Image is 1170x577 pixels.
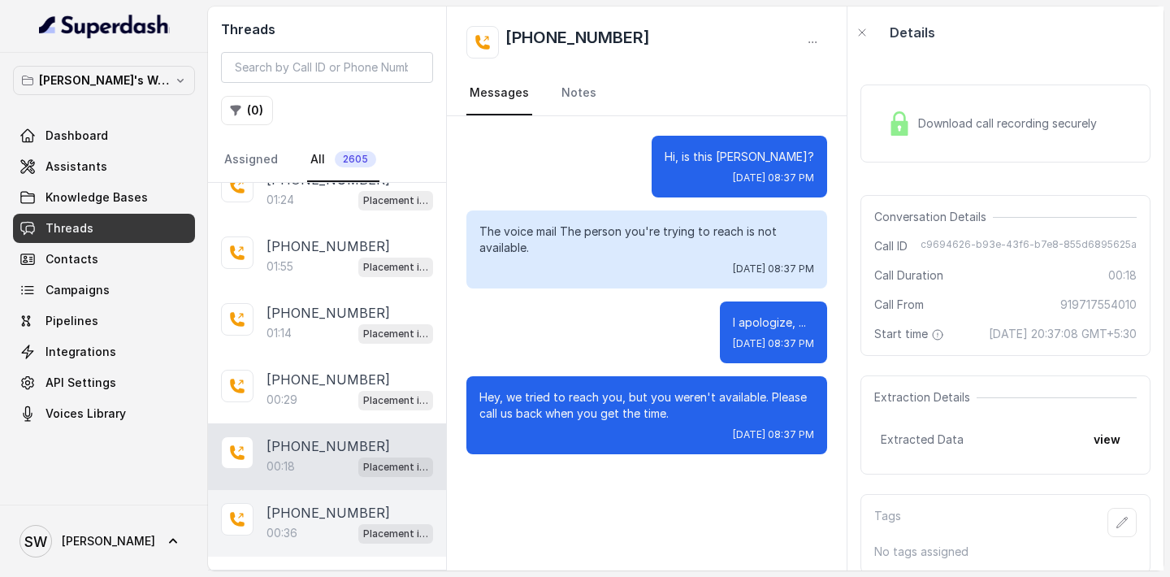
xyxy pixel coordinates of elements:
[39,13,170,39] img: light.svg
[45,128,108,144] span: Dashboard
[13,214,195,243] a: Threads
[13,368,195,397] a: API Settings
[363,459,428,475] p: Placement information collector
[505,26,650,59] h2: [PHONE_NUMBER]
[13,245,195,274] a: Contacts
[24,533,47,550] text: SW
[335,151,376,167] span: 2605
[13,121,195,150] a: Dashboard
[13,66,195,95] button: [PERSON_NAME]'s Workspace
[1084,425,1130,454] button: view
[874,297,924,313] span: Call From
[13,152,195,181] a: Assistants
[479,389,814,422] p: Hey, we tried to reach you, but you weren't available. Please call us back when you get the time.
[466,72,827,115] nav: Tabs
[363,393,428,409] p: Placement information collector
[266,258,293,275] p: 01:55
[989,326,1137,342] span: [DATE] 20:37:08 GMT+5:30
[266,370,390,389] p: [PHONE_NUMBER]
[363,193,428,209] p: Placement information collector
[45,282,110,298] span: Campaigns
[733,315,814,331] p: I apologize, ...
[890,23,935,42] p: Details
[45,158,107,175] span: Assistants
[62,533,155,549] span: [PERSON_NAME]
[1108,267,1137,284] span: 00:18
[479,223,814,256] p: The voice mail The person you're trying to reach is not available.
[874,267,943,284] span: Call Duration
[874,389,977,406] span: Extraction Details
[45,220,93,236] span: Threads
[363,526,428,542] p: Placement information collector
[221,52,433,83] input: Search by Call ID or Phone Number
[874,238,908,254] span: Call ID
[45,313,98,329] span: Pipelines
[45,375,116,391] span: API Settings
[266,458,295,475] p: 00:18
[887,111,912,136] img: Lock Icon
[558,72,600,115] a: Notes
[466,72,532,115] a: Messages
[733,428,814,441] span: [DATE] 08:37 PM
[1060,297,1137,313] span: 919717554010
[266,236,390,256] p: [PHONE_NUMBER]
[266,392,297,408] p: 00:29
[266,503,390,523] p: [PHONE_NUMBER]
[221,20,433,39] h2: Threads
[266,525,297,541] p: 00:36
[13,337,195,367] a: Integrations
[918,115,1103,132] span: Download call recording securely
[13,183,195,212] a: Knowledge Bases
[45,406,126,422] span: Voices Library
[45,344,116,360] span: Integrations
[733,262,814,275] span: [DATE] 08:37 PM
[733,171,814,184] span: [DATE] 08:37 PM
[307,138,379,182] a: All2605
[363,259,428,275] p: Placement information collector
[13,306,195,336] a: Pipelines
[13,275,195,305] a: Campaigns
[874,209,993,225] span: Conversation Details
[874,508,901,537] p: Tags
[221,96,273,125] button: (0)
[874,544,1137,560] p: No tags assigned
[221,138,433,182] nav: Tabs
[733,337,814,350] span: [DATE] 08:37 PM
[13,518,195,564] a: [PERSON_NAME]
[921,238,1137,254] span: c9694626-b93e-43f6-b7e8-855d6895625a
[881,432,964,448] span: Extracted Data
[363,326,428,342] p: Placement information collector
[665,149,814,165] p: Hi, is this [PERSON_NAME]?
[874,326,947,342] span: Start time
[266,303,390,323] p: [PHONE_NUMBER]
[45,189,148,206] span: Knowledge Bases
[45,251,98,267] span: Contacts
[13,399,195,428] a: Voices Library
[39,71,169,90] p: [PERSON_NAME]'s Workspace
[266,192,294,208] p: 01:24
[221,138,281,182] a: Assigned
[266,325,292,341] p: 01:14
[266,436,390,456] p: [PHONE_NUMBER]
